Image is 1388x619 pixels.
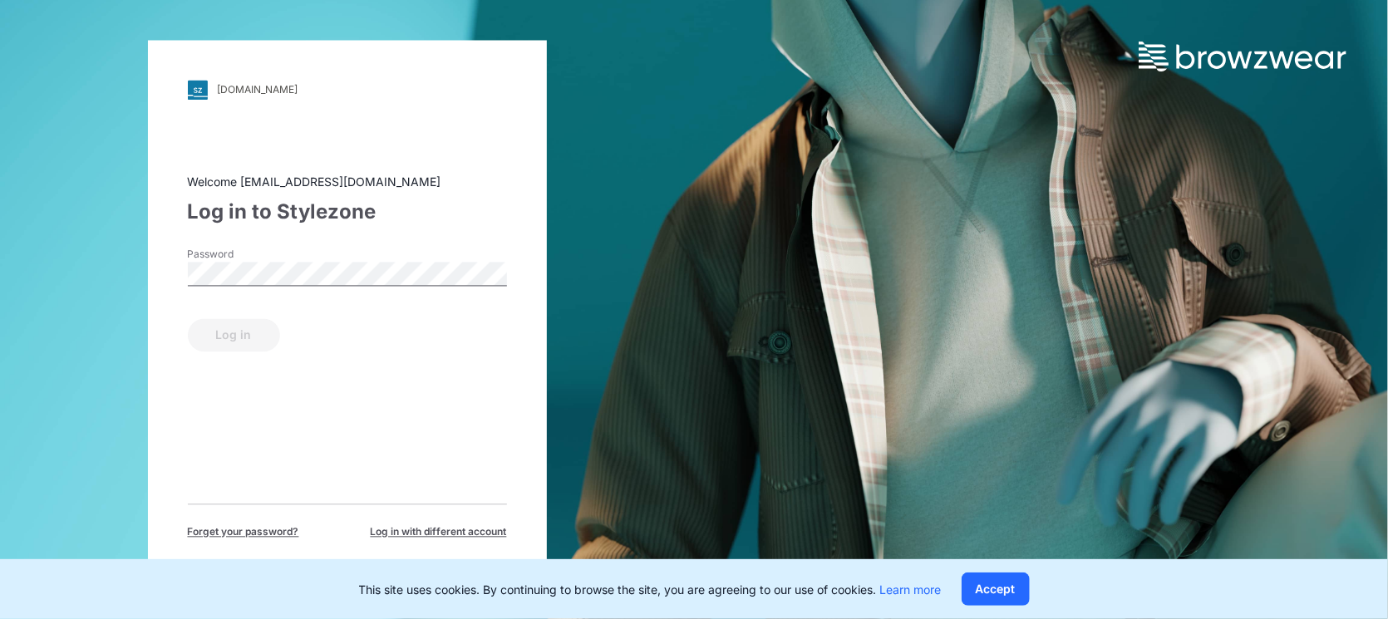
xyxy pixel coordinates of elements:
[188,80,208,100] img: svg+xml;base64,PHN2ZyB3aWR0aD0iMjgiIGhlaWdodD0iMjgiIHZpZXdCb3g9IjAgMCAyOCAyOCIgZmlsbD0ibm9uZSIgeG...
[188,80,507,100] a: [DOMAIN_NAME]
[218,84,298,96] div: [DOMAIN_NAME]
[880,582,942,597] a: Learn more
[359,581,942,598] p: This site uses cookies. By continuing to browse the site, you are agreeing to our use of cookies.
[371,524,507,539] span: Log in with different account
[188,173,507,190] div: Welcome [EMAIL_ADDRESS][DOMAIN_NAME]
[188,247,304,262] label: Password
[962,572,1030,606] button: Accept
[188,524,299,539] span: Forget your password?
[1139,42,1346,71] img: browzwear-logo.73288ffb.svg
[188,197,507,227] div: Log in to Stylezone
